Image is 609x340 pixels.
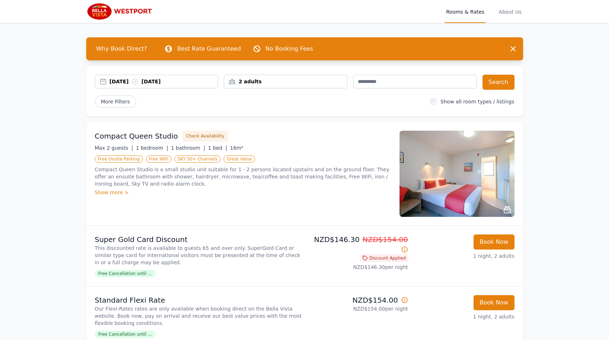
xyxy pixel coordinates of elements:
span: 1 bathroom | [171,145,205,151]
h3: Compact Queen Studio [95,131,178,141]
span: 1 bedroom | [136,145,168,151]
p: Compact Queen Studio is a small studio unit suitable for 1 - 2 persons located upstairs and on th... [95,166,391,187]
div: 2 adults [224,78,347,85]
span: Free Cancellation until ... [95,331,156,338]
p: NZD$154.00 [308,295,408,305]
span: SKY 50+ Channels [174,155,221,163]
p: 1 night, 2 adults [414,252,515,260]
span: Why Book Direct? [91,42,153,56]
p: 1 night, 2 adults [414,313,515,320]
span: Free WiFi [146,155,172,163]
p: Super Gold Card Discount [95,234,302,244]
button: Book Now [474,295,515,310]
span: Free Cancellation until ... [95,270,156,277]
p: Best Rate Guaranteed [177,45,241,53]
button: Book Now [474,234,515,250]
span: Discount Applied [360,255,408,262]
p: Our Flexi-Rates rates are only available when booking direct on the Bella Vista website. Book now... [95,305,302,327]
span: 16m² [230,145,243,151]
div: [DATE] [DATE] [110,78,218,85]
span: NZD$154.00 [363,235,408,244]
button: Search [483,75,515,90]
p: No Booking Fees [266,45,313,53]
span: 1 bed | [208,145,227,151]
span: Max 2 guests | [95,145,133,151]
p: NZD$146.30 per night [308,264,408,271]
label: Show all room types / listings [440,99,514,104]
div: Show more > [95,189,391,196]
button: Check Availability [182,131,228,141]
p: Standard Flexi Rate [95,295,302,305]
p: NZD$146.30 [308,234,408,255]
span: More Filters [95,96,136,108]
p: NZD$154.00 per night [308,305,408,312]
img: Bella Vista Westport [86,3,156,20]
p: This discounted rate is available to guests 65 and over only. SuperGold Card or similar type card... [95,244,302,266]
span: Great Value [223,155,255,163]
span: Free Onsite Parking [95,155,143,163]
